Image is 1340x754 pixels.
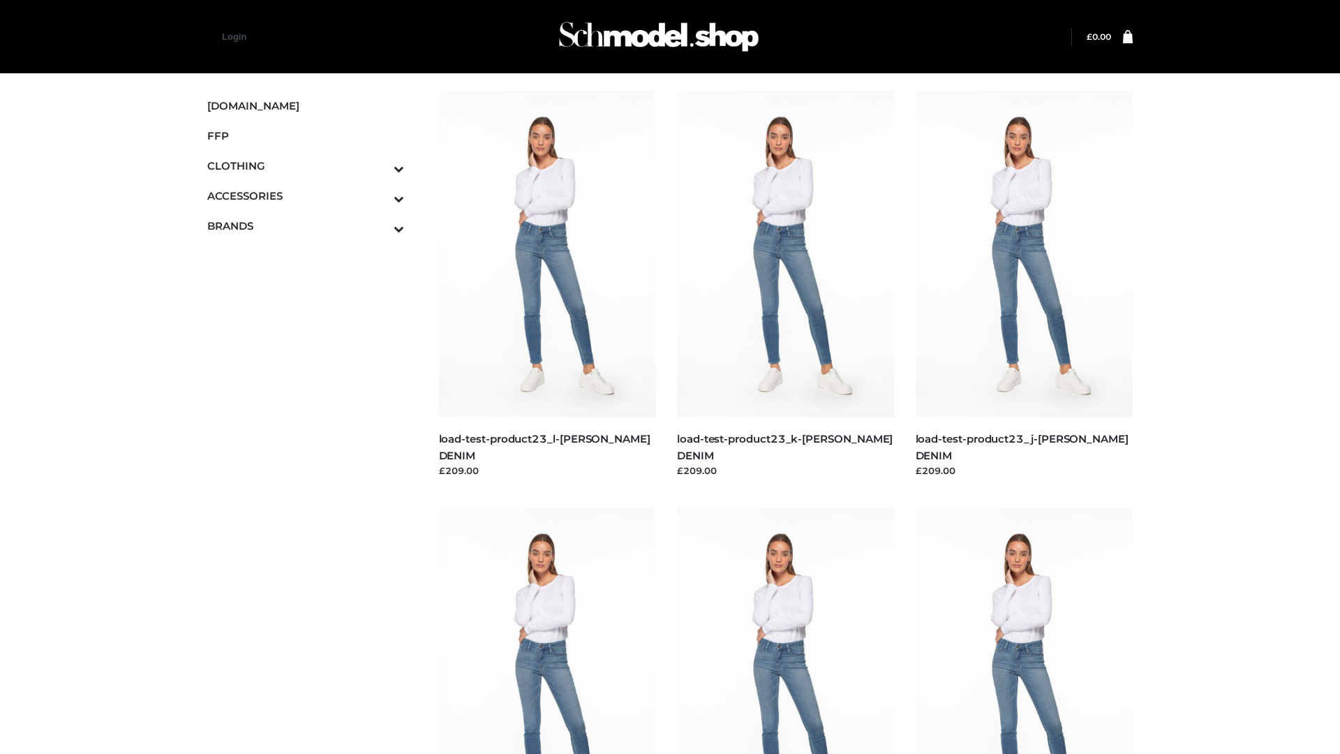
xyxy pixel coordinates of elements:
span: ACCESSORIES [207,188,404,204]
button: Toggle Submenu [355,181,404,211]
a: Login [222,31,246,42]
span: £ [1087,31,1092,42]
a: £0.00 [1087,31,1111,42]
span: BRANDS [207,218,404,234]
span: [DOMAIN_NAME] [207,98,404,114]
img: Schmodel Admin 964 [554,9,764,64]
a: CLOTHINGToggle Submenu [207,151,404,181]
a: ACCESSORIESToggle Submenu [207,181,404,211]
span: FFP [207,128,404,144]
div: £209.00 [677,464,895,478]
a: FFP [207,121,404,151]
span: CLOTHING [207,158,404,174]
div: £209.00 [916,464,1133,478]
button: Toggle Submenu [355,211,404,241]
a: BRANDSToggle Submenu [207,211,404,241]
a: load-test-product23_k-[PERSON_NAME] DENIM [677,432,893,461]
a: load-test-product23_l-[PERSON_NAME] DENIM [439,432,650,461]
a: [DOMAIN_NAME] [207,91,404,121]
div: £209.00 [439,464,657,478]
bdi: 0.00 [1087,31,1111,42]
a: load-test-product23_j-[PERSON_NAME] DENIM [916,432,1129,461]
button: Toggle Submenu [355,151,404,181]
